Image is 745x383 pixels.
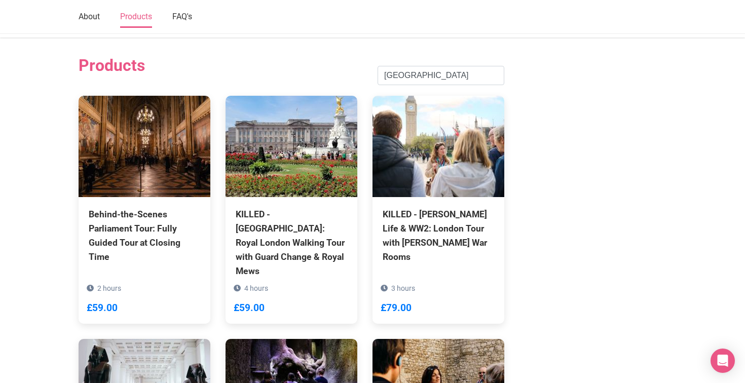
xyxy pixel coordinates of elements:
[372,96,504,197] img: KILLED - Churchill's Life & WW2: London Tour with Churchill War Rooms
[79,96,210,197] img: Behind-the-Scenes Parliament Tour: Fully Guided Tour at Closing Time
[79,56,145,75] h2: Products
[372,96,504,310] a: KILLED - [PERSON_NAME] Life & WW2: London Tour with [PERSON_NAME] War Rooms 3 hours £79.00
[79,96,210,310] a: Behind-the-Scenes Parliament Tour: Fully Guided Tour at Closing Time 2 hours £59.00
[244,284,268,292] span: 4 hours
[226,96,357,197] img: KILLED - London: Royal London Walking Tour with Guard Change & Royal Mews
[172,7,192,28] a: FAQ's
[711,349,735,373] div: Open Intercom Messenger
[234,300,265,316] div: £59.00
[87,300,118,316] div: £59.00
[378,66,504,85] input: Search product name, city, or interal id
[236,207,347,279] div: KILLED - [GEOGRAPHIC_DATA]: Royal London Walking Tour with Guard Change & Royal Mews
[89,207,200,264] div: Behind-the-Scenes Parliament Tour: Fully Guided Tour at Closing Time
[381,300,412,316] div: £79.00
[79,7,100,28] a: About
[383,207,494,264] div: KILLED - [PERSON_NAME] Life & WW2: London Tour with [PERSON_NAME] War Rooms
[226,96,357,324] a: KILLED - [GEOGRAPHIC_DATA]: Royal London Walking Tour with Guard Change & Royal Mews 4 hours £59.00
[391,284,415,292] span: 3 hours
[120,7,152,28] a: Products
[97,284,121,292] span: 2 hours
